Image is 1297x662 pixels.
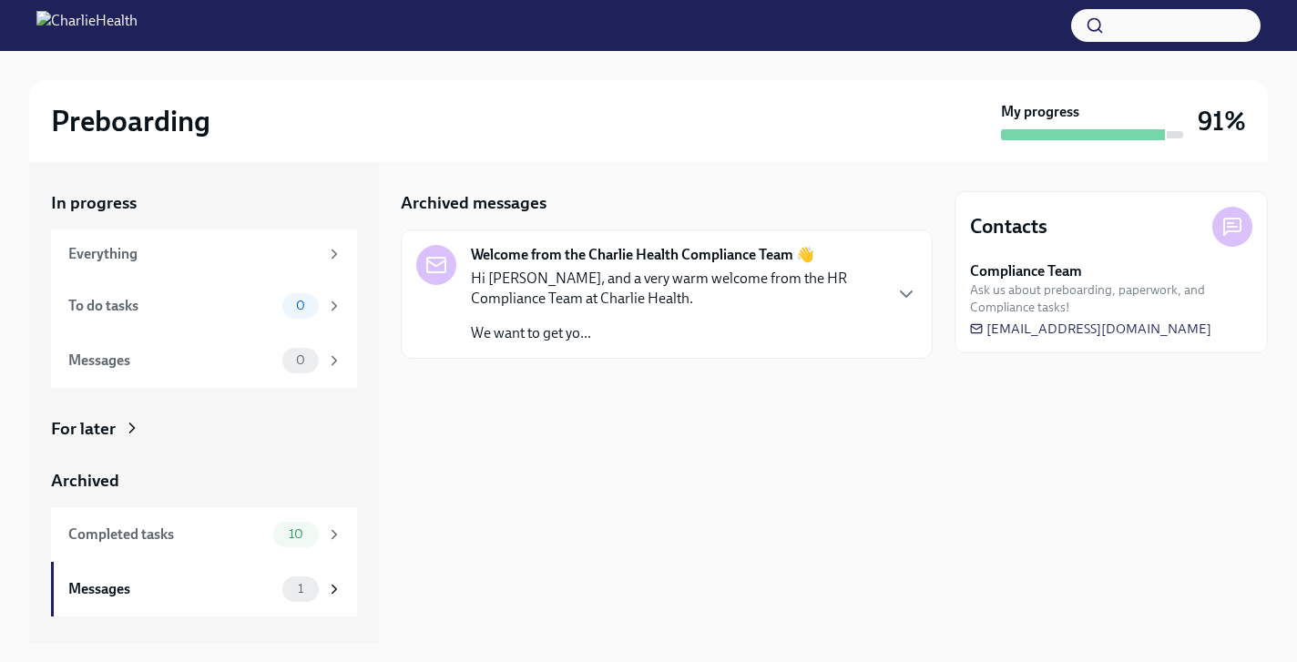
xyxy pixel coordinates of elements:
img: CharlieHealth [36,11,138,40]
span: Ask us about preboarding, paperwork, and Compliance tasks! [970,281,1252,316]
div: To do tasks [68,296,275,316]
a: Archived [51,469,357,493]
strong: My progress [1001,102,1079,122]
a: To do tasks0 [51,279,357,333]
div: Completed tasks [68,525,266,545]
a: Messages1 [51,562,357,616]
div: Messages [68,351,275,371]
h2: Preboarding [51,103,210,139]
strong: Welcome from the Charlie Health Compliance Team 👋 [471,245,814,265]
a: In progress [51,191,357,215]
h4: Contacts [970,213,1047,240]
span: 1 [287,582,314,596]
h3: 91% [1198,105,1246,137]
a: Everything [51,229,357,279]
div: Everything [68,244,319,264]
p: We want to get yo... [471,323,881,343]
a: Completed tasks10 [51,507,357,562]
h5: Archived messages [401,191,546,215]
span: 10 [278,527,314,541]
a: Messages0 [51,333,357,388]
span: 0 [285,299,316,312]
strong: Compliance Team [970,261,1082,281]
span: 0 [285,353,316,367]
div: Messages [68,579,275,599]
p: Hi [PERSON_NAME], and a very warm welcome from the HR Compliance Team at Charlie Health. [471,269,881,309]
div: For later [51,417,116,441]
a: For later [51,417,357,441]
a: [EMAIL_ADDRESS][DOMAIN_NAME] [970,320,1211,338]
